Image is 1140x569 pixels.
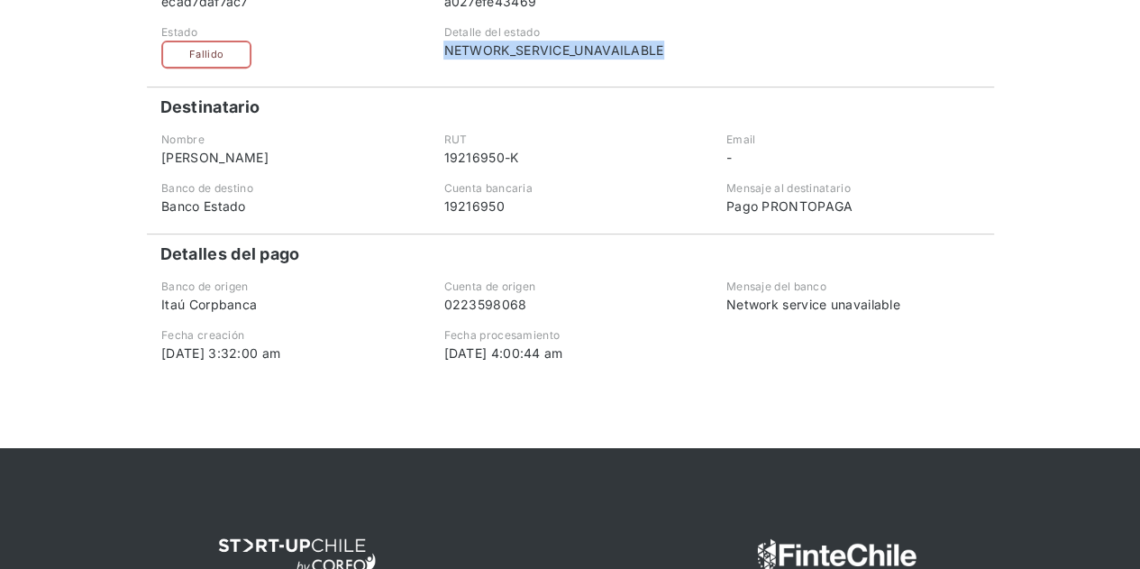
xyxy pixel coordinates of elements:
div: Cuenta de origen [443,279,696,295]
div: Network service unavailable [726,295,979,314]
div: 19216950-K [443,148,696,167]
div: [DATE] 3:32:00 am [161,344,414,363]
div: - [726,148,979,167]
div: Fallido [161,41,251,69]
div: Itaú Corpbanca [161,295,414,314]
div: Cuenta bancaria [443,180,696,197]
div: Banco de destino [161,180,414,197]
div: Email [726,132,979,148]
div: Estado [161,24,414,41]
div: Pago PRONTOPAGA [726,197,979,216]
div: [PERSON_NAME] [161,148,414,167]
div: Nombre [161,132,414,148]
div: Banco Estado [161,197,414,216]
div: NETWORK_SERVICE_UNAVAILABLE [443,41,696,60]
h4: Detalles del pago [160,243,300,265]
h4: Destinatario [160,96,260,118]
div: RUT [443,132,696,148]
div: Mensaje del banco [726,279,979,295]
div: 19216950 [443,197,696,216]
div: 0223598068 [443,295,696,314]
div: Banco de origen [161,279,414,295]
div: [DATE] 4:00:44 am [443,344,696,363]
div: Fecha procesamiento [443,327,696,344]
div: Fecha creación [161,327,414,344]
div: Detalle del estado [443,24,696,41]
div: Mensaje al destinatario [726,180,979,197]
